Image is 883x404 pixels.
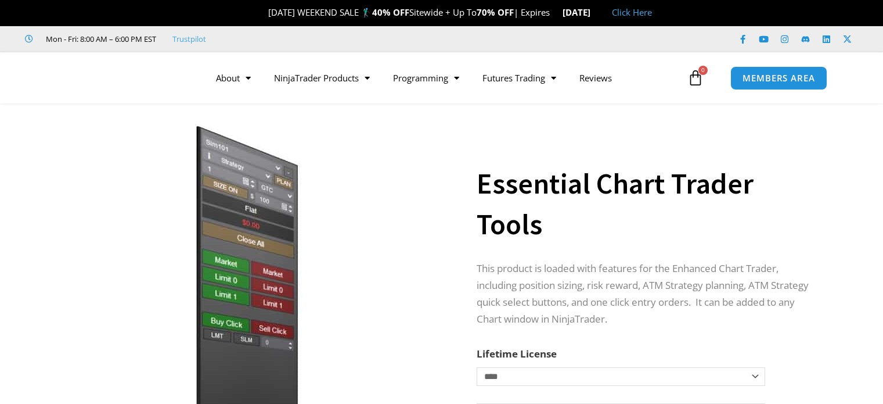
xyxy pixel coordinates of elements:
label: Lifetime License [477,347,557,360]
strong: 70% OFF [477,6,514,18]
img: LogoAI | Affordable Indicators – NinjaTrader [43,57,168,99]
a: Click Here [612,6,652,18]
span: [DATE] WEEKEND SALE 🏌️‍♂️ Sitewide + Up To | Expires [256,6,562,18]
img: 🏭 [591,8,600,17]
a: Trustpilot [172,32,206,46]
a: About [204,65,262,91]
strong: 40% OFF [372,6,409,18]
p: This product is loaded with features for the Enhanced Chart Trader, including position sizing, ri... [477,260,816,328]
span: MEMBERS AREA [743,74,815,83]
h1: Essential Chart Trader Tools [477,163,816,245]
span: 0 [698,66,708,75]
a: Reviews [568,65,623,91]
a: MEMBERS AREA [730,66,827,90]
span: Mon - Fri: 8:00 AM – 6:00 PM EST [43,32,156,46]
a: NinjaTrader Products [262,65,381,91]
a: Clear options [477,392,495,400]
strong: [DATE] [563,6,600,18]
img: 🎉 [259,8,268,17]
img: ⌛ [551,8,560,17]
nav: Menu [204,65,684,91]
a: Futures Trading [471,65,568,91]
a: 0 [670,61,721,95]
a: Programming [381,65,471,91]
